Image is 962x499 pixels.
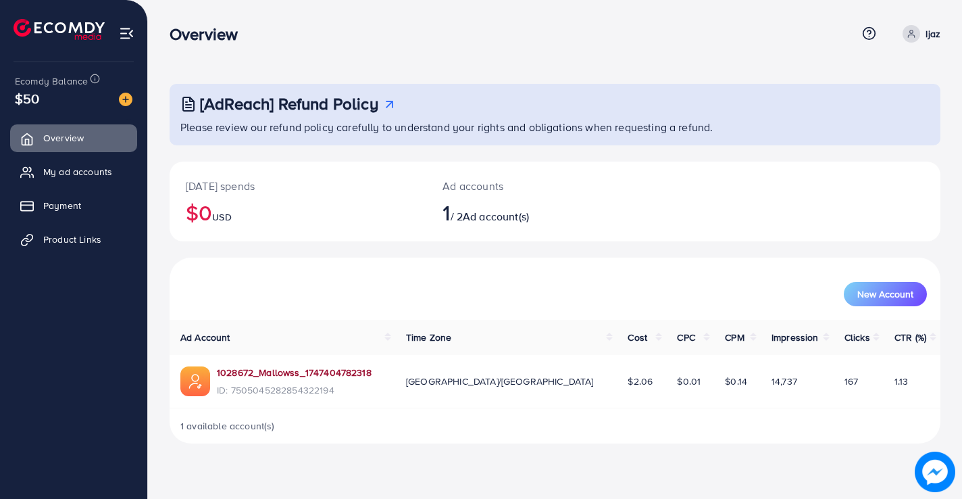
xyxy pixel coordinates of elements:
[844,331,870,344] span: Clicks
[725,331,744,344] span: CPM
[10,124,137,151] a: Overview
[926,26,940,42] p: Ijaz
[186,199,410,225] h2: $0
[915,452,955,492] img: image
[406,331,451,344] span: Time Zone
[43,131,84,145] span: Overview
[463,209,529,224] span: Ad account(s)
[180,331,230,344] span: Ad Account
[442,197,450,228] span: 1
[217,366,372,379] a: 1028672_Mallowss_1747404782318
[406,375,594,388] span: [GEOGRAPHIC_DATA]/[GEOGRAPHIC_DATA]
[119,93,132,106] img: image
[217,383,372,397] span: ID: 7505045282854322194
[628,331,647,344] span: Cost
[677,375,701,388] span: $0.01
[725,375,747,388] span: $0.14
[200,94,378,114] h3: [AdReach] Refund Policy
[186,178,410,194] p: [DATE] spends
[180,419,275,433] span: 1 available account(s)
[15,74,88,88] span: Ecomdy Balance
[442,199,603,225] h2: / 2
[119,26,134,41] img: menu
[15,89,39,108] span: $50
[10,192,137,219] a: Payment
[857,289,913,299] span: New Account
[844,282,927,306] button: New Account
[14,19,105,40] img: logo
[10,158,137,185] a: My ad accounts
[43,199,81,212] span: Payment
[897,25,940,43] a: Ijaz
[442,178,603,194] p: Ad accounts
[844,375,858,388] span: 167
[43,165,112,179] span: My ad accounts
[677,331,694,344] span: CPC
[180,366,210,396] img: ic-ads-acc.e4c84228.svg
[771,375,797,388] span: 14,737
[628,375,653,388] span: $2.06
[894,375,909,388] span: 1.13
[43,233,101,246] span: Product Links
[10,226,137,253] a: Product Links
[212,210,231,224] span: USD
[894,331,926,344] span: CTR (%)
[180,119,932,135] p: Please review our refund policy carefully to understand your rights and obligations when requesti...
[170,24,249,44] h3: Overview
[771,331,819,344] span: Impression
